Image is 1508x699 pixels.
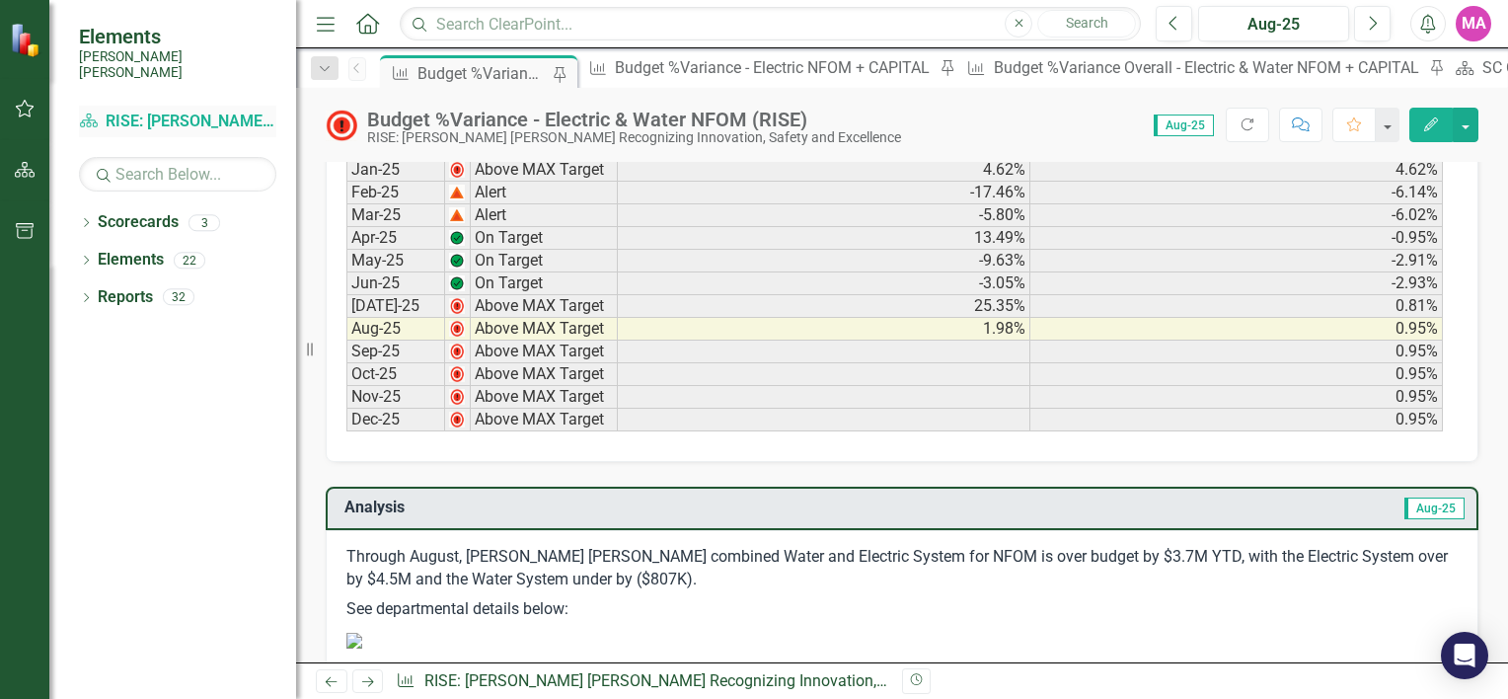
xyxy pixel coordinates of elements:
div: » » [396,670,887,693]
a: Reports [98,286,153,309]
a: RISE: [PERSON_NAME] [PERSON_NAME] Recognizing Innovation, Safety and Excellence [79,111,276,133]
button: Search [1037,10,1136,38]
td: Aug-25 [346,318,445,341]
td: Sep-25 [346,341,445,363]
img: 2Q== [449,321,465,337]
td: 0.95% [1030,363,1443,386]
span: Search [1066,15,1108,31]
img: 2Q== [449,207,465,223]
td: 0.95% [1030,341,1443,363]
div: RISE: [PERSON_NAME] [PERSON_NAME] Recognizing Innovation, Safety and Excellence [367,130,901,145]
img: 2Q== [449,412,465,427]
td: -5.80% [618,204,1030,227]
a: Budget %Variance Overall - Electric & Water NFOM + CAPITAL [959,55,1423,80]
td: Above MAX Target [471,409,618,431]
a: Elements [98,249,164,272]
img: Above MAX Target [326,110,357,141]
img: 2Q== [449,344,465,359]
p: Through August, [PERSON_NAME] [PERSON_NAME] combined Water and Electric System for NFOM is over b... [346,546,1458,595]
td: 0.95% [1030,386,1443,409]
td: -2.91% [1030,250,1443,272]
td: -17.46% [618,182,1030,204]
td: 4.62% [1030,159,1443,182]
td: Oct-25 [346,363,445,386]
td: Jun-25 [346,272,445,295]
a: Scorecards [98,211,179,234]
td: -0.95% [1030,227,1443,250]
td: Above MAX Target [471,341,618,363]
div: 3 [188,214,220,231]
td: 0.81% [1030,295,1443,318]
button: Aug-25 [1198,6,1349,41]
span: Elements [79,25,276,48]
td: 13.49% [618,227,1030,250]
input: Search Below... [79,157,276,192]
img: Z [449,275,465,291]
p: See departmental details below: [346,594,1458,625]
td: Alert [471,204,618,227]
td: On Target [471,250,618,272]
span: Aug-25 [1154,115,1214,136]
img: 2Q== [449,366,465,382]
td: Mar-25 [346,204,445,227]
td: Feb-25 [346,182,445,204]
td: On Target [471,272,618,295]
span: Aug-25 [1404,498,1465,519]
td: Above MAX Target [471,295,618,318]
td: On Target [471,227,618,250]
img: Z [449,253,465,269]
h3: Analysis [344,499,896,516]
img: mceclip3%20v8.png [346,633,362,649]
div: Budget %Variance - Electric & Water NFOM (RISE) [367,109,901,130]
div: Open Intercom Messenger [1441,632,1488,679]
img: 2Q== [449,298,465,314]
td: May-25 [346,250,445,272]
td: -6.14% [1030,182,1443,204]
small: [PERSON_NAME] [PERSON_NAME] [79,48,276,81]
div: Budget %Variance​ - Electric NFOM + CAPITAL [615,55,935,80]
td: Above MAX Target [471,363,618,386]
td: Above MAX Target [471,159,618,182]
button: MA [1456,6,1491,41]
td: Above MAX Target [471,318,618,341]
div: Aug-25 [1205,13,1342,37]
td: Jan-25 [346,159,445,182]
img: Z [449,230,465,246]
div: 32 [163,289,194,306]
td: 1.98% [618,318,1030,341]
td: 0.95% [1030,318,1443,341]
td: Nov-25 [346,386,445,409]
img: 2Q== [449,185,465,200]
img: 2Q== [449,389,465,405]
td: Above MAX Target [471,386,618,409]
div: 22 [174,252,205,269]
td: Apr-25 [346,227,445,250]
td: -2.93% [1030,272,1443,295]
td: -3.05% [618,272,1030,295]
td: -9.63% [618,250,1030,272]
td: Dec-25 [346,409,445,431]
td: 0.95% [1030,409,1443,431]
img: ClearPoint Strategy [9,21,46,58]
td: 25.35% [618,295,1030,318]
td: Alert [471,182,618,204]
td: [DATE]-25 [346,295,445,318]
td: -6.02% [1030,204,1443,227]
a: RISE: [PERSON_NAME] [PERSON_NAME] Recognizing Innovation, Safety and Excellence [424,671,1033,690]
input: Search ClearPoint... [400,7,1141,41]
div: Budget %Variance Overall - Electric & Water NFOM + CAPITAL [994,55,1424,80]
img: 2Q== [449,162,465,178]
td: 4.62% [618,159,1030,182]
a: Budget %Variance​ - Electric NFOM + CAPITAL [581,55,935,80]
div: Budget %Variance - Electric & Water NFOM (RISE) [417,61,548,86]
